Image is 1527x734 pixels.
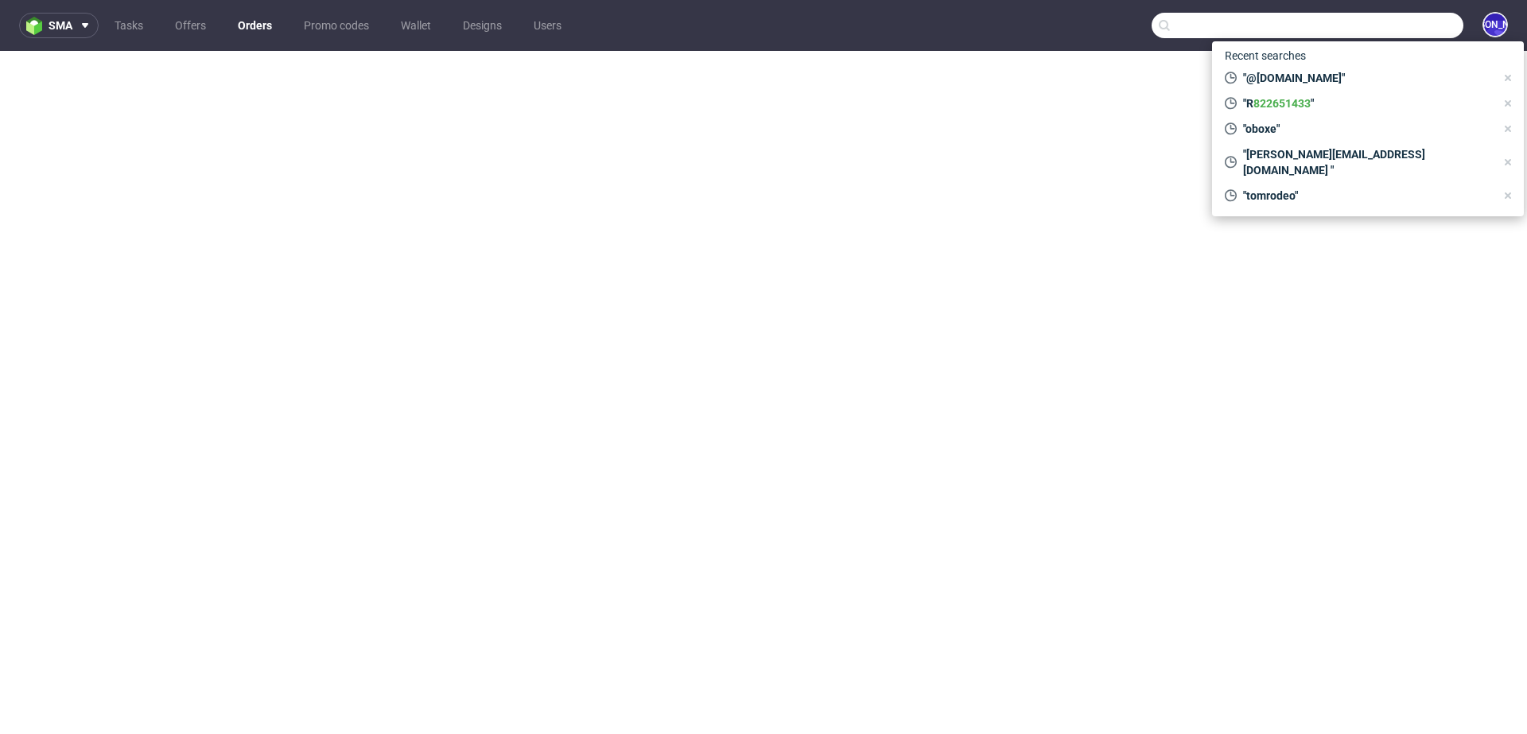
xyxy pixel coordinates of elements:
a: Promo codes [294,13,379,38]
span: "tomrodeo" [1237,188,1495,204]
a: Orders [228,13,282,38]
img: logo [26,17,49,35]
a: Users [524,13,571,38]
span: "@[DOMAIN_NAME]" [1237,70,1495,86]
a: Tasks [105,13,153,38]
a: Offers [165,13,216,38]
span: "R " [1237,95,1495,111]
span: Recent searches [1218,43,1312,68]
span: "oboxe" [1237,121,1495,137]
button: sma [19,13,99,38]
a: 822651433 [1253,97,1311,110]
a: Designs [453,13,511,38]
figcaption: [PERSON_NAME] [1484,14,1506,36]
span: "[PERSON_NAME][EMAIL_ADDRESS][DOMAIN_NAME] " [1237,146,1495,178]
span: sma [49,20,72,31]
a: Wallet [391,13,441,38]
